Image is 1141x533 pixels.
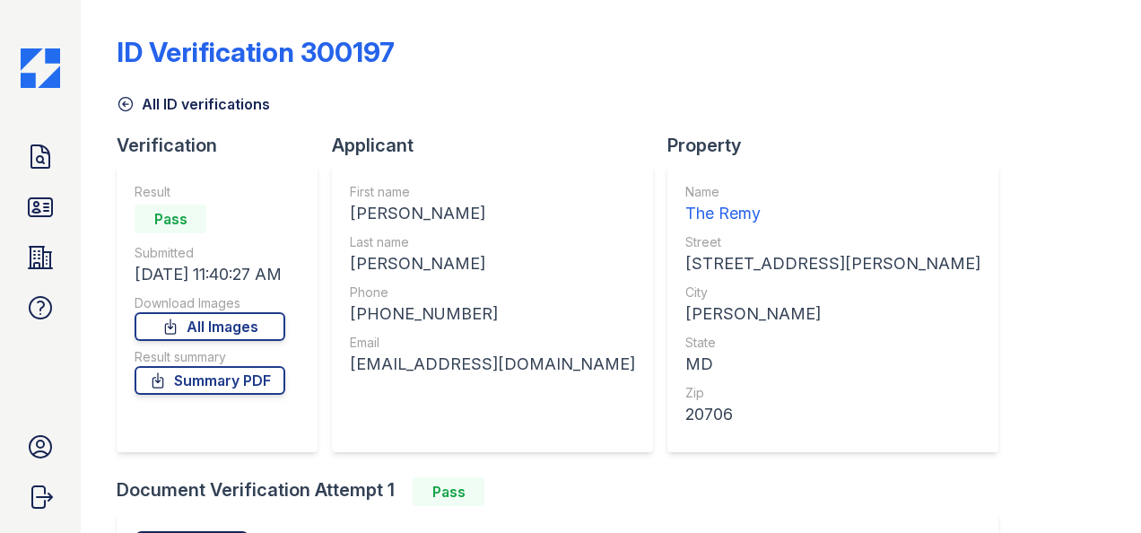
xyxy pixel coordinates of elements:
div: Document Verification Attempt 1 [117,477,1013,506]
div: [STREET_ADDRESS][PERSON_NAME] [685,251,980,276]
div: Property [667,133,1013,158]
div: Applicant [332,133,667,158]
div: Last name [350,233,635,251]
div: Download Images [135,294,285,312]
div: [EMAIL_ADDRESS][DOMAIN_NAME] [350,352,635,377]
img: CE_Icon_Blue-c292c112584629df590d857e76928e9f676e5b41ef8f769ba2f05ee15b207248.png [21,48,60,88]
div: Result [135,183,285,201]
div: [PERSON_NAME] [685,301,980,327]
div: Pass [135,205,206,233]
div: Pass [413,477,484,506]
div: The Remy [685,201,980,226]
div: Result summary [135,348,285,366]
div: Verification [117,133,332,158]
div: Name [685,183,980,201]
div: [PERSON_NAME] [350,201,635,226]
a: Summary PDF [135,366,285,395]
a: Name The Remy [685,183,980,226]
div: Submitted [135,244,285,262]
div: [DATE] 11:40:27 AM [135,262,285,287]
div: Zip [685,384,980,402]
div: 20706 [685,402,980,427]
div: MD [685,352,980,377]
div: First name [350,183,635,201]
div: City [685,284,980,301]
div: [PERSON_NAME] [350,251,635,276]
a: All Images [135,312,285,341]
div: Email [350,334,635,352]
div: Phone [350,284,635,301]
div: State [685,334,980,352]
div: [PHONE_NUMBER] [350,301,635,327]
iframe: chat widget [1066,461,1123,515]
div: ID Verification 300197 [117,36,395,68]
a: All ID verifications [117,93,270,115]
div: Street [685,233,980,251]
